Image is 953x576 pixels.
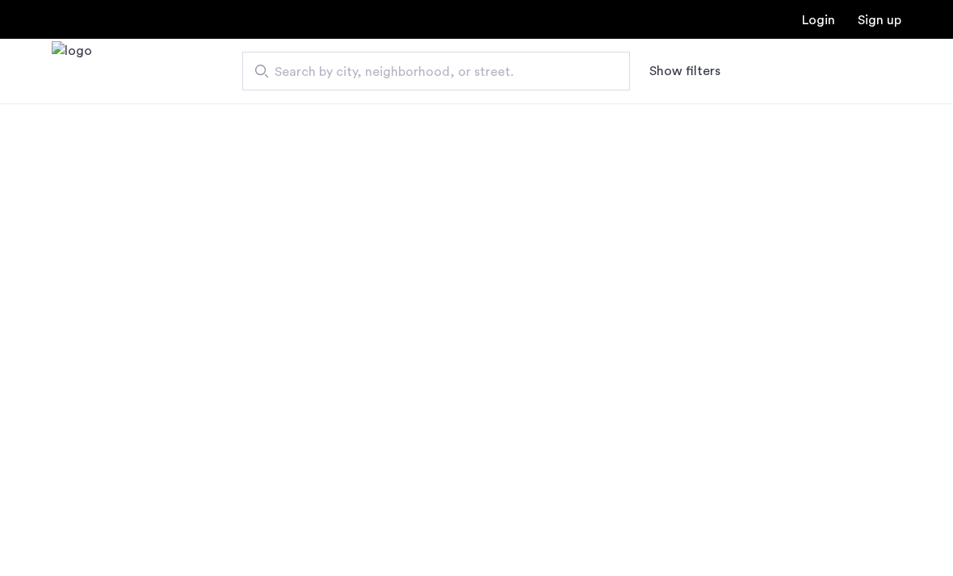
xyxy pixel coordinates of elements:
[858,14,901,27] a: Registration
[802,14,835,27] a: Login
[275,62,585,82] span: Search by city, neighborhood, or street.
[242,52,630,90] input: Apartment Search
[52,41,92,102] a: Cazamio Logo
[52,41,92,102] img: logo
[649,61,720,81] button: Show or hide filters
